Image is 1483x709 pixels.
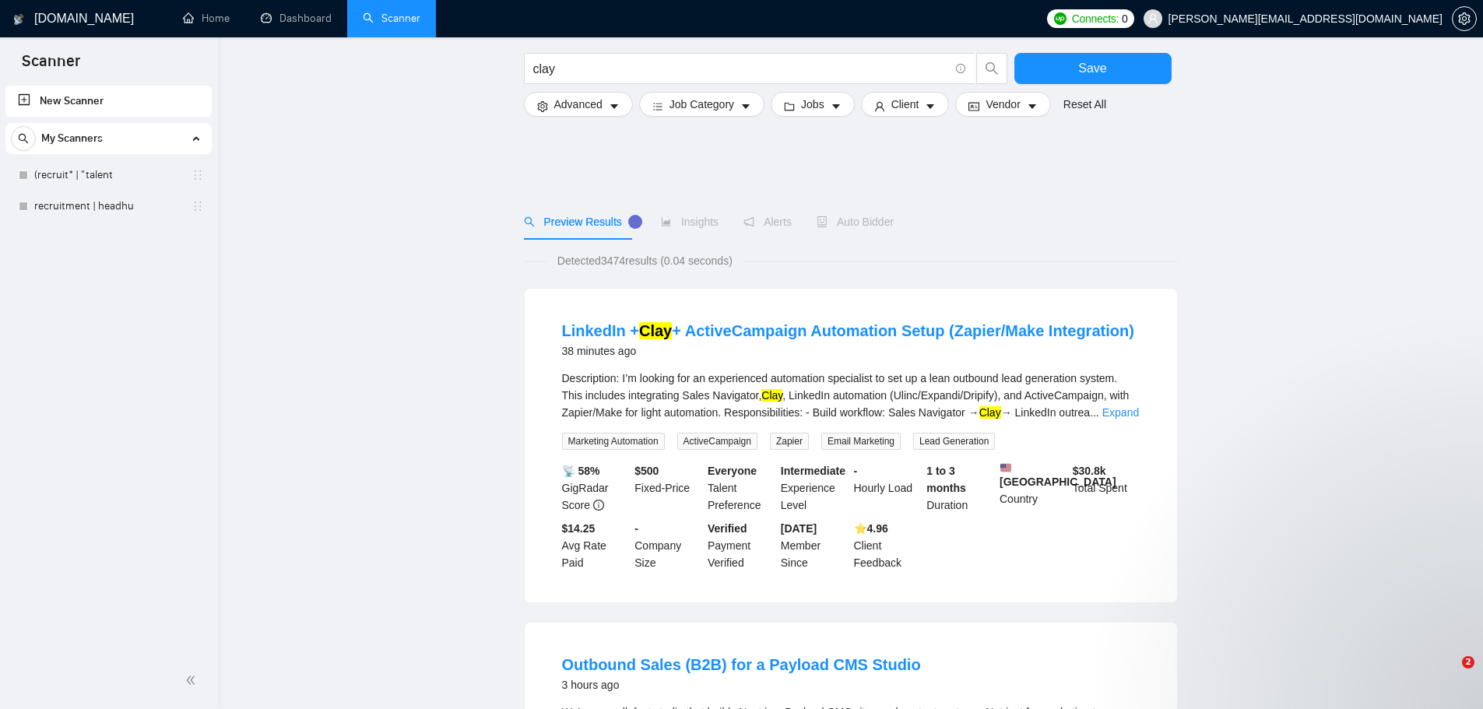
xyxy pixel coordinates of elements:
[9,50,93,82] span: Scanner
[778,520,851,571] div: Member Since
[13,7,24,32] img: logo
[537,100,548,112] span: setting
[562,676,921,694] div: 3 hours ago
[821,433,901,450] span: Email Marketing
[923,462,996,514] div: Duration
[533,59,949,79] input: Search Freelance Jobs...
[913,433,995,450] span: Lead Generation
[817,216,894,228] span: Auto Bidder
[743,216,754,227] span: notification
[628,215,642,229] div: Tooltip anchor
[976,53,1007,84] button: search
[524,216,636,228] span: Preview Results
[562,370,1140,421] div: Description: I’m looking for an experienced automation specialist to set up a lean outbound lead ...
[761,389,782,402] mark: Clay
[634,522,638,535] b: -
[778,462,851,514] div: Experience Level
[363,12,420,25] a: searchScanner
[554,96,603,113] span: Advanced
[955,92,1050,117] button: idcardVendorcaret-down
[562,522,596,535] b: $14.25
[546,252,743,269] span: Detected 3474 results (0.04 seconds)
[708,522,747,535] b: Verified
[661,216,719,228] span: Insights
[631,520,705,571] div: Company Size
[559,520,632,571] div: Avg Rate Paid
[41,123,103,154] span: My Scanners
[562,342,1134,360] div: 38 minutes ago
[185,672,201,688] span: double-left
[192,169,204,181] span: holder
[5,123,212,222] li: My Scanners
[784,100,795,112] span: folder
[524,92,633,117] button: settingAdvancedcaret-down
[925,100,936,112] span: caret-down
[705,520,778,571] div: Payment Verified
[1452,12,1477,25] a: setting
[1090,406,1099,419] span: ...
[851,462,924,514] div: Hourly Load
[1072,10,1119,27] span: Connects:
[1073,465,1106,477] b: $ 30.8k
[831,100,842,112] span: caret-down
[1452,6,1477,31] button: setting
[562,433,665,450] span: Marketing Automation
[34,191,182,222] a: recruitment | headhu
[1078,58,1106,78] span: Save
[874,100,885,112] span: user
[1070,462,1143,514] div: Total Spent
[705,462,778,514] div: Talent Preference
[661,216,672,227] span: area-chart
[1430,656,1467,693] iframe: Intercom live chat
[926,465,966,494] b: 1 to 3 months
[562,656,921,673] a: Outbound Sales (B2B) for a Payload CMS Studio
[743,216,792,228] span: Alerts
[851,520,924,571] div: Client Feedback
[854,522,888,535] b: ⭐️ 4.96
[593,500,604,511] span: info-circle
[192,200,204,212] span: holder
[1000,462,1011,473] img: 🇺🇸
[261,12,332,25] a: dashboardDashboard
[854,465,858,477] b: -
[609,100,620,112] span: caret-down
[801,96,824,113] span: Jobs
[781,522,817,535] b: [DATE]
[956,64,966,74] span: info-circle
[770,433,809,450] span: Zapier
[34,160,182,191] a: (recruit* | "talent
[1063,96,1106,113] a: Reset All
[524,216,535,227] span: search
[562,465,600,477] b: 📡 58%
[1122,10,1128,27] span: 0
[1027,100,1038,112] span: caret-down
[11,126,36,151] button: search
[1453,12,1476,25] span: setting
[634,465,659,477] b: $ 500
[652,100,663,112] span: bars
[677,433,757,450] span: ActiveCampaign
[639,92,764,117] button: barsJob Categorycaret-down
[817,216,828,227] span: robot
[708,465,757,477] b: Everyone
[977,61,1007,75] span: search
[669,96,734,113] span: Job Category
[5,86,212,117] li: New Scanner
[639,322,672,339] mark: Clay
[1102,406,1139,419] a: Expand
[1462,656,1474,669] span: 2
[631,462,705,514] div: Fixed-Price
[12,133,35,144] span: search
[183,12,230,25] a: homeHome
[1000,462,1116,488] b: [GEOGRAPHIC_DATA]
[986,96,1020,113] span: Vendor
[562,322,1134,339] a: LinkedIn +Clay+ ActiveCampaign Automation Setup (Zapier/Make Integration)
[771,92,855,117] button: folderJobscaret-down
[740,100,751,112] span: caret-down
[861,92,950,117] button: userClientcaret-down
[1054,12,1067,25] img: upwork-logo.png
[1014,53,1172,84] button: Save
[979,406,1001,419] mark: Clay
[559,462,632,514] div: GigRadar Score
[891,96,919,113] span: Client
